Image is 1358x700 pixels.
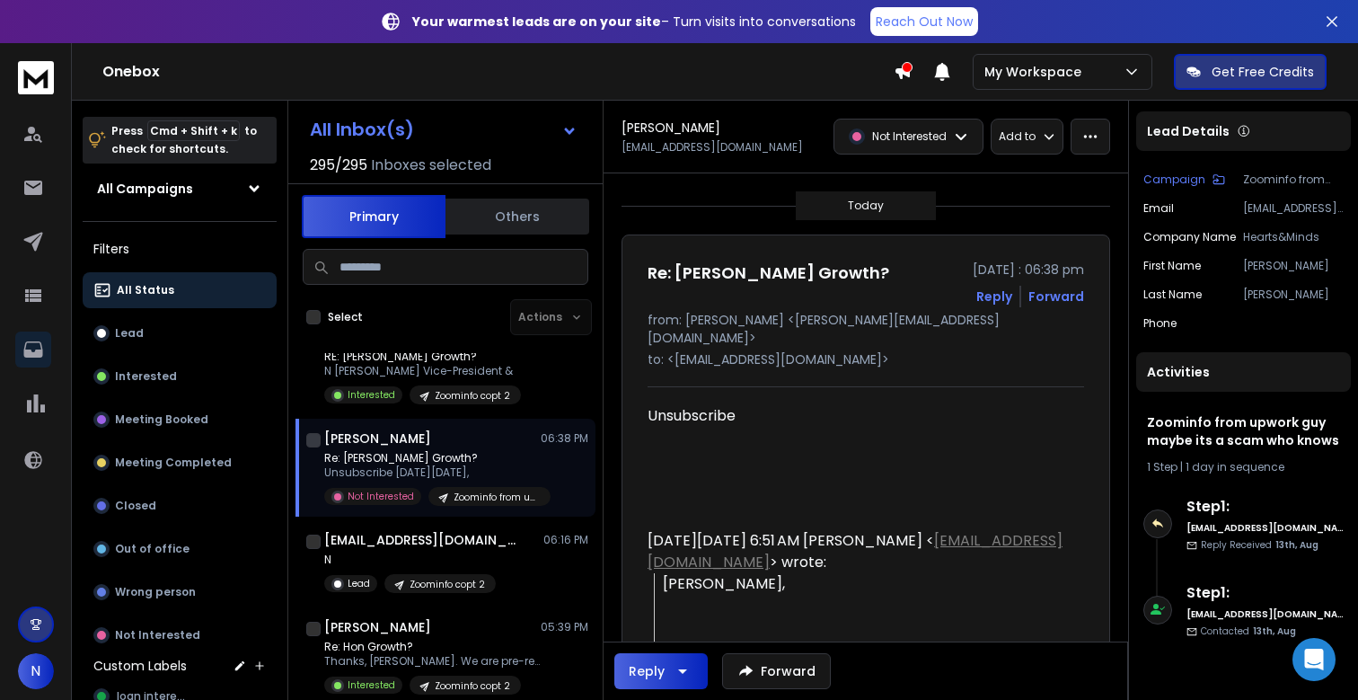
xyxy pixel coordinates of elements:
[1143,201,1174,216] p: Email
[115,542,190,556] p: Out of office
[1186,496,1344,518] h6: Step 1 :
[1201,625,1296,638] p: Contacted
[1243,230,1344,244] p: Hearts&Minds
[83,171,277,207] button: All Campaigns
[876,13,973,31] p: Reach Out Now
[328,310,363,324] label: Select
[324,654,540,669] p: Thanks, [PERSON_NAME]. We are pre-revenue.
[83,236,277,261] h3: Filters
[93,657,187,675] h3: Custom Labels
[1147,122,1230,140] p: Lead Details
[614,653,708,689] button: Reply
[83,272,277,308] button: All Status
[1143,173,1205,187] p: Campaign
[1174,54,1327,90] button: Get Free Credits
[18,653,54,689] button: N
[1028,288,1084,306] div: Forward
[371,155,491,176] h3: Inboxes selected
[117,283,174,297] p: All Status
[83,359,277,394] button: Interested
[1136,352,1351,392] div: Activities
[1186,582,1344,604] h6: Step 1 :
[435,389,510,403] p: Zoominfo copt 2
[622,119,720,137] h1: [PERSON_NAME]
[115,326,144,341] p: Lead
[1147,413,1340,449] h1: Zoominfo from upwork guy maybe its a scam who knows
[83,445,277,481] button: Meeting Completed
[445,197,589,236] button: Others
[984,63,1089,81] p: My Workspace
[324,364,521,378] p: N [PERSON_NAME] Vice-President &
[1143,230,1236,244] p: Company Name
[410,578,485,591] p: Zoominfo copt 2
[622,140,803,155] p: [EMAIL_ADDRESS][DOMAIN_NAME]
[83,574,277,610] button: Wrong person
[115,628,200,642] p: Not Interested
[541,620,588,634] p: 05:39 PM
[1143,316,1177,331] p: Phone
[1143,173,1225,187] button: Campaign
[324,531,522,549] h1: [EMAIL_ADDRESS][DOMAIN_NAME]
[541,431,588,446] p: 06:38 PM
[310,120,414,138] h1: All Inbox(s)
[83,488,277,524] button: Closed
[1186,521,1344,535] h6: [EMAIL_ADDRESS][DOMAIN_NAME]
[83,531,277,567] button: Out of office
[1212,63,1314,81] p: Get Free Credits
[648,530,1063,572] a: [EMAIL_ADDRESS][DOMAIN_NAME]
[83,315,277,351] button: Lead
[1292,638,1336,681] div: Open Intercom Messenger
[1243,259,1344,273] p: [PERSON_NAME]
[1243,288,1344,302] p: [PERSON_NAME]
[348,388,395,402] p: Interested
[115,412,208,427] p: Meeting Booked
[324,350,521,364] p: RE: [PERSON_NAME] Growth?
[102,61,894,83] h1: Onebox
[722,653,831,689] button: Forward
[872,129,947,144] p: Not Interested
[147,120,240,141] span: Cmd + Shift + k
[324,430,431,447] h1: [PERSON_NAME]
[1147,459,1177,474] span: 1 Step
[1186,607,1344,621] h6: [EMAIL_ADDRESS][DOMAIN_NAME]
[324,618,431,636] h1: [PERSON_NAME]
[1243,201,1344,216] p: [EMAIL_ADDRESS][DOMAIN_NAME]
[870,7,978,36] a: Reach Out Now
[115,456,232,470] p: Meeting Completed
[324,640,540,654] p: Re: Hon Growth?
[348,490,414,503] p: Not Interested
[83,617,277,653] button: Not Interested
[83,402,277,438] button: Meeting Booked
[18,61,54,94] img: logo
[324,465,540,480] p: Unsubscribe [DATE][DATE],
[324,553,496,567] p: N
[348,678,395,692] p: Interested
[435,679,510,693] p: Zoominfo copt 2
[310,155,367,176] span: 295 / 295
[629,662,665,680] div: Reply
[543,533,588,547] p: 06:16 PM
[412,13,661,31] strong: Your warmest leads are on your site
[115,369,177,384] p: Interested
[1143,259,1201,273] p: First Name
[648,350,1084,368] p: to: <[EMAIL_ADDRESS][DOMAIN_NAME]>
[1147,460,1340,474] div: |
[412,13,856,31] p: – Turn visits into conversations
[1186,459,1284,474] span: 1 day in sequence
[1243,173,1344,187] p: Zoominfo from upwork guy maybe its a scam who knows
[302,195,445,238] button: Primary
[115,499,156,513] p: Closed
[973,261,1084,279] p: [DATE] : 06:38 pm
[1143,288,1202,302] p: Last Name
[97,180,193,198] h1: All Campaigns
[295,111,592,147] button: All Inbox(s)
[1201,538,1318,552] p: Reply Received
[648,530,1070,573] div: [DATE][DATE] 6:51 AM [PERSON_NAME] < > wrote:
[324,451,540,465] p: Re: [PERSON_NAME] Growth?
[648,311,1084,347] p: from: [PERSON_NAME] <[PERSON_NAME][EMAIL_ADDRESS][DOMAIN_NAME]>
[848,199,884,213] p: Today
[111,122,257,158] p: Press to check for shortcuts.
